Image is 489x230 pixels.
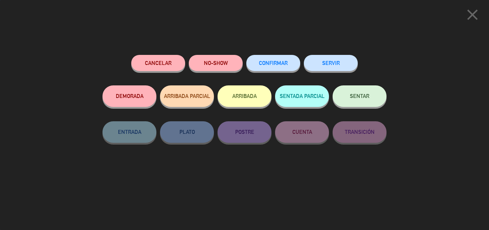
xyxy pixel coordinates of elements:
[463,6,481,24] i: close
[102,121,156,143] button: ENTRADA
[189,55,243,71] button: NO-SHOW
[218,121,271,143] button: POSTRE
[164,93,210,99] span: ARRIBADA PARCIAL
[304,55,358,71] button: SERVIR
[246,55,300,71] button: CONFIRMAR
[350,93,369,99] span: SENTAR
[160,121,214,143] button: PLATO
[275,121,329,143] button: CUENTA
[461,5,484,27] button: close
[102,85,156,107] button: DEMORADA
[259,60,288,66] span: CONFIRMAR
[218,85,271,107] button: ARRIBADA
[333,121,387,143] button: TRANSICIÓN
[131,55,185,71] button: Cancelar
[333,85,387,107] button: SENTAR
[275,85,329,107] button: SENTADA PARCIAL
[160,85,214,107] button: ARRIBADA PARCIAL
